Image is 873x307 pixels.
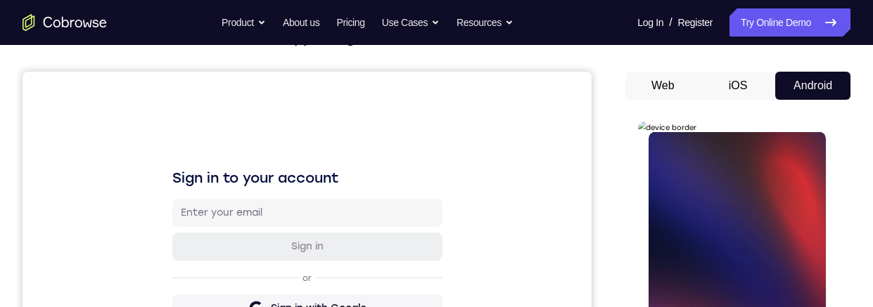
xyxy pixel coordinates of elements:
a: About us [283,8,319,37]
a: Register [678,8,713,37]
span: Tap to Start [63,200,135,214]
button: Sign in with GitHub [150,256,420,285]
span: / [669,14,672,31]
button: Sign in with Google [150,223,420,251]
button: Resources [457,8,514,37]
button: Sign in [150,161,420,189]
h1: Sign in to your account [150,96,420,116]
input: Enter your email [158,134,412,148]
button: Web [625,72,701,100]
p: or [277,201,292,212]
button: Android [775,72,850,100]
button: Use Cases [382,8,440,37]
a: Try Online Demo [729,8,850,37]
button: Product [222,8,266,37]
a: Go to the home page [23,14,107,31]
a: Pricing [336,8,364,37]
button: iOS [701,72,776,100]
a: Log In [637,8,663,37]
button: Tap to Start [44,188,155,226]
div: Sign in with Google [248,230,344,244]
div: Sign in with GitHub [248,263,343,277]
